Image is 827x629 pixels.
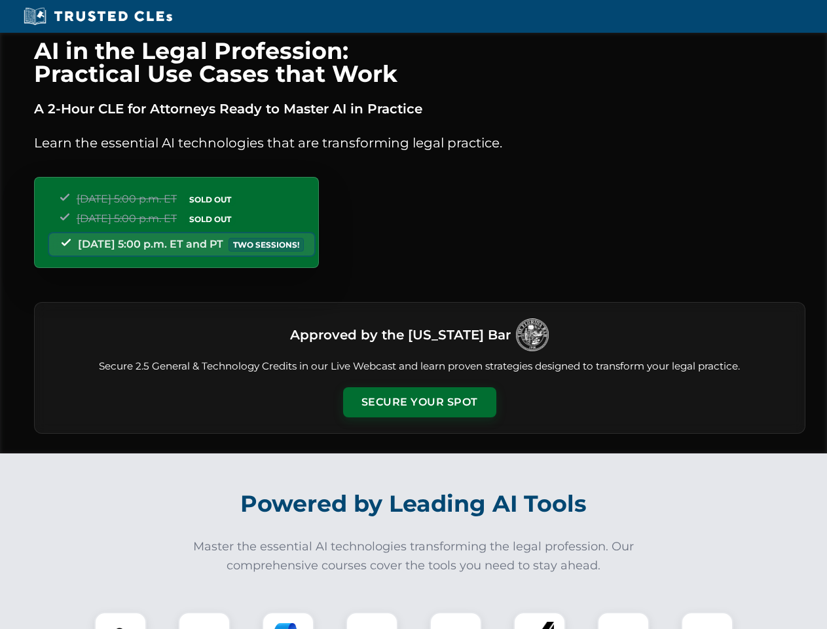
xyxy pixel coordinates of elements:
p: Secure 2.5 General & Technology Credits in our Live Webcast and learn proven strategies designed ... [50,359,789,374]
span: SOLD OUT [185,212,236,226]
p: Master the essential AI technologies transforming the legal profession. Our comprehensive courses... [185,537,643,575]
span: SOLD OUT [185,193,236,206]
p: Learn the essential AI technologies that are transforming legal practice. [34,132,805,153]
span: [DATE] 5:00 p.m. ET [77,212,177,225]
p: A 2-Hour CLE for Attorneys Ready to Master AI in Practice [34,98,805,119]
h2: Powered by Leading AI Tools [51,481,777,527]
h1: AI in the Legal Profession: Practical Use Cases that Work [34,39,805,85]
img: Trusted CLEs [20,7,176,26]
h3: Approved by the [US_STATE] Bar [290,323,511,347]
span: [DATE] 5:00 p.m. ET [77,193,177,205]
img: Logo [516,318,549,351]
button: Secure Your Spot [343,387,496,417]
